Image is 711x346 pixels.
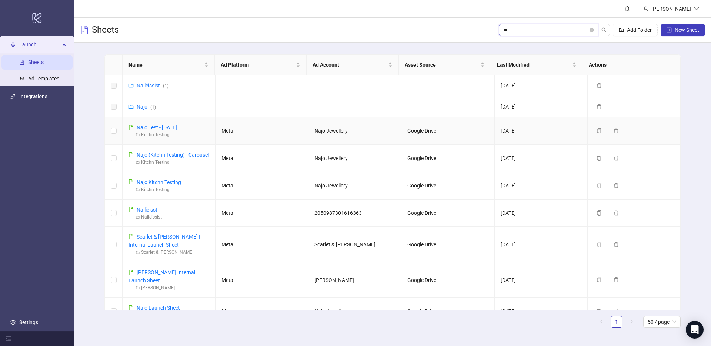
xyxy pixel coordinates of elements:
span: delete [614,183,619,188]
span: Name [128,61,203,69]
a: Nailcissist [141,214,162,220]
span: Launch [19,37,60,52]
span: ( 1 ) [150,104,156,110]
span: bell [625,6,630,11]
span: Ad Platform [221,61,295,69]
span: folder [136,251,140,254]
span: 50 / page [648,316,676,327]
span: search [601,27,607,33]
span: delete [597,104,602,109]
td: Google Drive [401,172,494,200]
span: left [600,319,604,324]
td: Najo Jewellery [308,298,401,325]
button: right [625,316,637,328]
a: Kitchn Testing [141,187,170,192]
span: New Sheet [675,27,699,33]
span: delete [614,277,619,282]
span: Asset Source [405,61,479,69]
td: Google Drive [401,117,494,145]
td: [DATE] [495,145,588,172]
span: Last Modified [497,61,571,69]
a: Najo (Kitchn Testing) - Carousel [137,152,209,158]
td: - [308,75,401,96]
td: Najo Jewellery [308,172,401,200]
a: Ad Templates [28,76,59,81]
span: folder [136,188,140,192]
td: - [216,96,308,117]
td: 2050987301616363 [308,200,401,227]
td: Google Drive [401,145,494,172]
span: delete [614,242,619,247]
span: Ad Account [313,61,387,69]
div: Page Size [643,316,681,328]
span: copy [597,309,602,314]
a: [PERSON_NAME] Internal Launch Sheet [128,269,195,283]
td: Najo Jewellery [308,117,401,145]
a: 1 [611,316,622,327]
button: Add Folder [613,24,658,36]
li: 1 [611,316,622,328]
th: Actions [583,55,675,75]
td: Meta [216,172,308,200]
span: delete [614,156,619,161]
span: copy [597,277,602,282]
span: folder [136,215,140,219]
a: Najo Launch Sheet [137,305,180,311]
span: plus-square [667,27,672,33]
a: Kitchn Testing [141,160,170,165]
td: Google Drive [401,262,494,298]
td: Google Drive [401,227,494,262]
span: copy [597,128,602,133]
a: Scarlet & [PERSON_NAME] [141,250,193,255]
span: file [128,207,134,212]
span: file [128,125,134,130]
span: folder [128,104,134,109]
td: [DATE] [495,96,588,117]
span: copy [597,156,602,161]
li: Next Page [625,316,637,328]
div: [PERSON_NAME] [648,5,694,13]
td: [DATE] [495,298,588,325]
a: Kitchn Testing [141,132,170,137]
span: delete [614,128,619,133]
td: Meta [216,298,308,325]
span: file [128,152,134,157]
a: Sheets [28,59,44,65]
span: rocket [10,42,16,47]
td: [DATE] [495,172,588,200]
td: [DATE] [495,117,588,145]
span: file [128,179,134,184]
span: folder [128,83,134,88]
td: [DATE] [495,200,588,227]
a: Najo Kitchn Testing [137,179,181,185]
a: Nailcissist(1) [137,83,168,89]
td: [DATE] [495,227,588,262]
div: Open Intercom Messenger [686,321,704,339]
td: Meta [216,200,308,227]
td: Meta [216,145,308,172]
a: Scarlet & [PERSON_NAME] | Internal Launch Sheet [128,234,200,248]
span: folder [136,160,140,164]
span: copy [597,242,602,247]
span: file-text [80,26,89,34]
span: file [128,234,134,239]
a: Settings [19,319,38,325]
td: - [401,96,494,117]
th: Ad Account [307,55,399,75]
a: Integrations [19,93,47,99]
span: delete [597,83,602,88]
th: Asset Source [399,55,491,75]
span: close-circle [590,28,594,32]
td: - [308,96,401,117]
th: Last Modified [491,55,583,75]
span: file [128,270,134,275]
span: copy [597,210,602,216]
li: Previous Page [596,316,608,328]
a: [PERSON_NAME] [141,285,175,290]
span: down [694,6,699,11]
a: Najo(1) [137,104,156,110]
th: Ad Platform [215,55,307,75]
span: copy [597,183,602,188]
td: Meta [216,227,308,262]
button: New Sheet [661,24,705,36]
